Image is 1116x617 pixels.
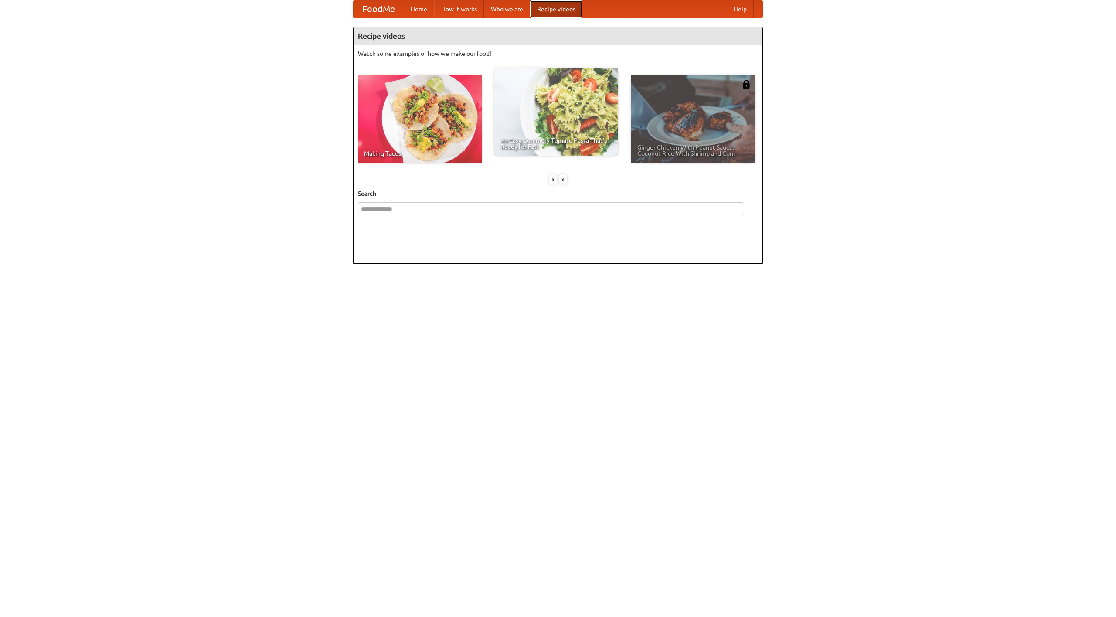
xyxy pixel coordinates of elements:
a: Who we are [484,0,530,18]
div: » [559,174,567,185]
div: « [549,174,557,185]
a: Making Tacos [358,75,482,163]
a: Home [404,0,434,18]
a: Help [727,0,754,18]
a: FoodMe [354,0,404,18]
p: Watch some examples of how we make our food! [358,49,758,58]
a: An Easy, Summery Tomato Pasta That's Ready for Fall [494,68,618,156]
span: Making Tacos [364,150,476,157]
a: How it works [434,0,484,18]
a: Recipe videos [530,0,582,18]
h4: Recipe videos [354,27,762,45]
span: An Easy, Summery Tomato Pasta That's Ready for Fall [500,137,612,150]
img: 483408.png [742,80,751,89]
h5: Search [358,189,758,198]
